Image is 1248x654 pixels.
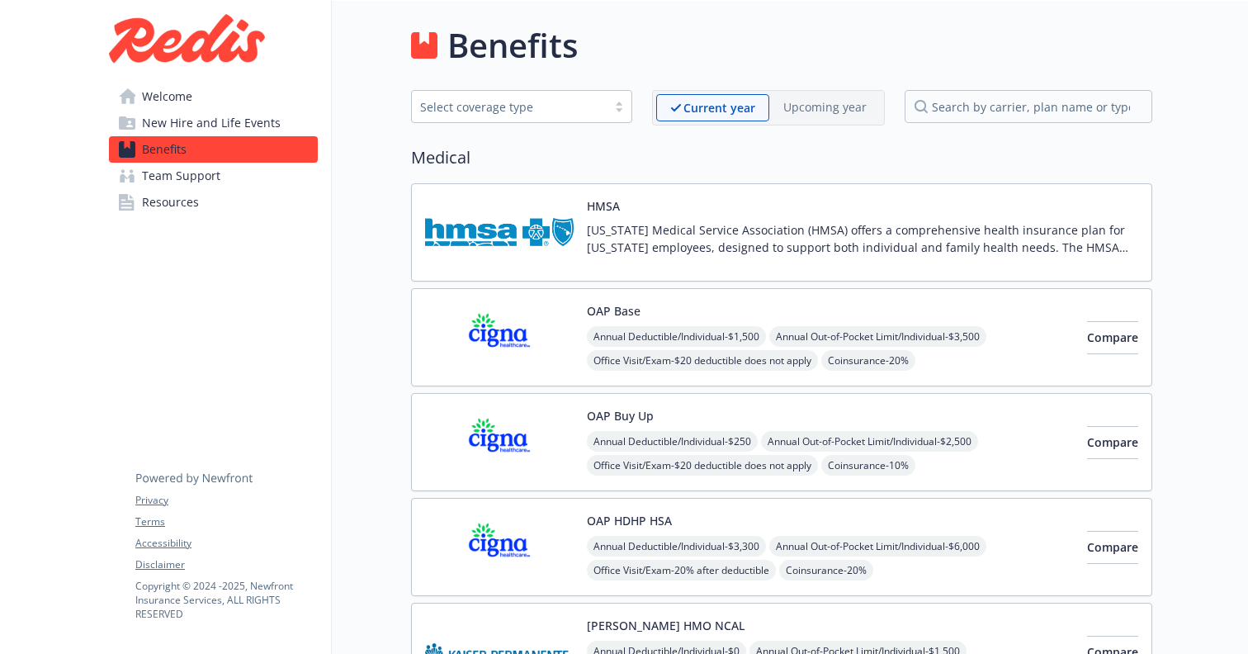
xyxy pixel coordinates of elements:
[587,617,745,634] button: [PERSON_NAME] HMO NCAL
[1087,329,1138,345] span: Compare
[142,189,199,216] span: Resources
[420,98,598,116] div: Select coverage type
[779,560,873,581] span: Coinsurance - 20%
[761,431,978,452] span: Annual Out-of-Pocket Limit/Individual - $2,500
[109,136,318,163] a: Benefits
[142,136,187,163] span: Benefits
[587,536,766,557] span: Annual Deductible/Individual - $3,300
[587,350,818,371] span: Office Visit/Exam - $20 deductible does not apply
[109,83,318,110] a: Welcome
[109,163,318,189] a: Team Support
[769,94,881,121] span: Upcoming year
[411,145,1152,170] h2: Medical
[425,197,574,268] img: Hawaii Medical Service Association carrier logo
[821,455,915,476] span: Coinsurance - 10%
[683,99,755,116] p: Current year
[135,514,317,529] a: Terms
[142,83,192,110] span: Welcome
[135,557,317,572] a: Disclaimer
[905,90,1152,123] input: search by carrier, plan name or type
[1087,539,1138,555] span: Compare
[587,326,766,347] span: Annual Deductible/Individual - $1,500
[135,536,317,551] a: Accessibility
[142,163,220,189] span: Team Support
[447,21,578,70] h1: Benefits
[587,302,641,320] button: OAP Base
[109,189,318,216] a: Resources
[587,560,776,581] span: Office Visit/Exam - 20% after deductible
[425,407,574,477] img: CIGNA carrier logo
[109,110,318,136] a: New Hire and Life Events
[587,431,758,452] span: Annual Deductible/Individual - $250
[587,455,818,476] span: Office Visit/Exam - $20 deductible does not apply
[587,221,1138,256] p: [US_STATE] Medical Service Association (HMSA) offers a comprehensive health insurance plan for [U...
[587,407,654,424] button: OAP Buy Up
[1087,426,1138,459] button: Compare
[587,197,620,215] button: HMSA
[135,579,317,621] p: Copyright © 2024 - 2025 , Newfront Insurance Services, ALL RIGHTS RESERVED
[769,326,986,347] span: Annual Out-of-Pocket Limit/Individual - $3,500
[821,350,915,371] span: Coinsurance - 20%
[425,512,574,582] img: CIGNA carrier logo
[135,493,317,508] a: Privacy
[769,536,986,557] span: Annual Out-of-Pocket Limit/Individual - $6,000
[1087,434,1138,450] span: Compare
[425,302,574,372] img: CIGNA carrier logo
[142,110,281,136] span: New Hire and Life Events
[1087,531,1138,564] button: Compare
[1087,321,1138,354] button: Compare
[587,512,672,529] button: OAP HDHP HSA
[783,98,867,116] p: Upcoming year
